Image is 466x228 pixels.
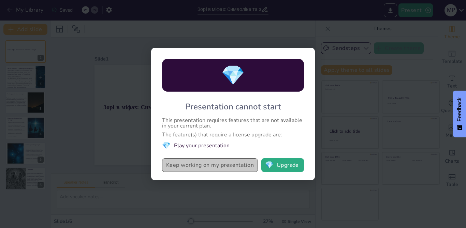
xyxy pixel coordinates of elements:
button: Keep working on my presentation [162,158,258,172]
button: diamondUpgrade [261,158,304,172]
span: Feedback [456,97,463,121]
button: Feedback - Show survey [453,91,466,137]
span: diamond [221,62,245,89]
div: Presentation cannot start [185,101,281,112]
span: diamond [162,141,171,150]
span: diamond [265,162,274,169]
li: Play your presentation [162,141,304,150]
div: The feature(s) that require a license upgrade are: [162,132,304,137]
div: This presentation requires features that are not available in your current plan. [162,118,304,129]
